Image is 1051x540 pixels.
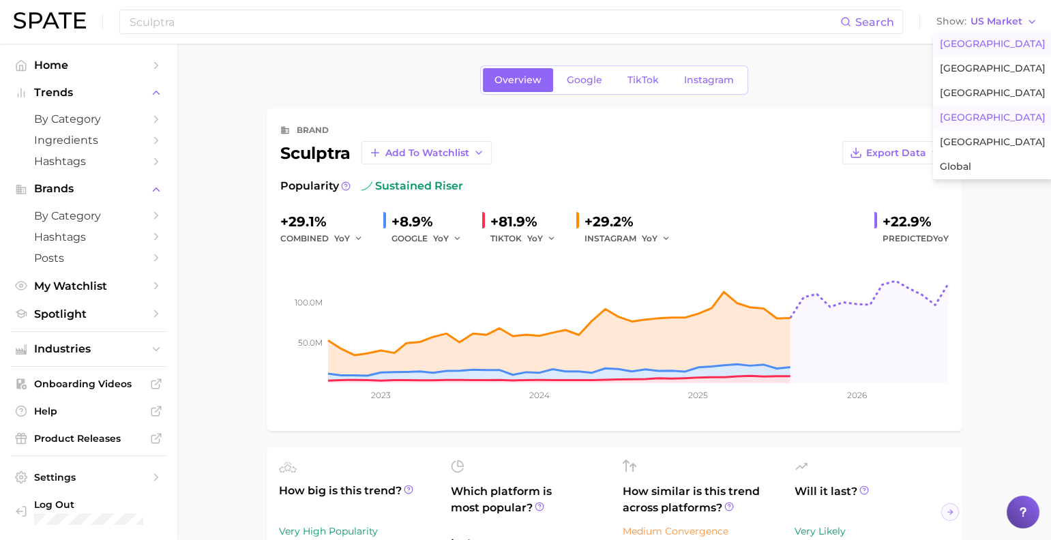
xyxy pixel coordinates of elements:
[128,10,840,33] input: Search here for a brand, industry, or ingredient
[280,178,339,194] span: Popularity
[940,63,1046,74] span: [GEOGRAPHIC_DATA]
[936,18,966,25] span: Show
[623,523,778,539] div: Medium Convergence
[672,68,745,92] a: Instagram
[642,232,657,244] span: YoY
[623,483,778,516] span: How similar is this trend across platforms?
[391,230,471,247] div: GOOGLE
[883,230,949,247] span: Predicted
[940,161,971,172] span: Global
[34,155,143,168] span: Hashtags
[297,122,329,138] div: brand
[34,252,143,265] span: Posts
[11,179,166,199] button: Brands
[279,523,434,539] div: Very High Popularity
[451,483,606,528] span: Which platform is most popular?
[334,230,364,247] button: YoY
[490,230,565,247] div: TIKTOK
[34,471,143,483] span: Settings
[795,483,950,516] span: Will it last?
[940,87,1046,99] span: [GEOGRAPHIC_DATA]
[494,74,542,86] span: Overview
[11,339,166,359] button: Industries
[34,112,143,125] span: by Category
[855,16,894,29] span: Search
[361,178,463,194] span: sustained riser
[280,211,372,232] div: +29.1%
[642,230,671,247] button: YoY
[529,390,549,400] tspan: 2024
[385,147,469,159] span: Add to Watchlist
[940,136,1046,148] span: [GEOGRAPHIC_DATA]
[567,74,602,86] span: Google
[34,87,143,99] span: Trends
[34,498,156,511] span: Log Out
[684,74,734,86] span: Instagram
[11,151,166,172] a: Hashtags
[361,181,372,192] img: sustained riser
[842,141,949,164] button: Export Data
[11,374,166,394] a: Onboarding Videos
[34,230,143,243] span: Hashtags
[971,18,1022,25] span: US Market
[795,523,950,539] div: Very Likely
[11,428,166,449] a: Product Releases
[11,55,166,76] a: Home
[627,74,659,86] span: TikTok
[555,68,614,92] a: Google
[688,390,708,400] tspan: 2025
[34,134,143,147] span: Ingredients
[933,233,949,243] span: YoY
[11,108,166,130] a: by Category
[883,211,949,232] div: +22.9%
[846,390,866,400] tspan: 2026
[11,82,166,103] button: Trends
[11,247,166,269] a: Posts
[34,280,143,292] span: My Watchlist
[941,503,959,521] button: Scroll Right
[11,303,166,325] a: Spotlight
[280,230,372,247] div: combined
[361,141,492,164] button: Add to Watchlist
[527,232,543,244] span: YoY
[527,230,557,247] button: YoY
[433,232,449,244] span: YoY
[391,211,471,232] div: +8.9%
[866,147,926,159] span: Export Data
[34,378,143,390] span: Onboarding Videos
[584,211,680,232] div: +29.2%
[34,307,143,320] span: Spotlight
[483,68,553,92] a: Overview
[933,13,1041,31] button: ShowUS Market
[371,390,391,400] tspan: 2023
[11,205,166,226] a: by Category
[584,230,680,247] div: INSTAGRAM
[11,467,166,487] a: Settings
[34,183,143,195] span: Brands
[14,12,86,29] img: SPATE
[11,494,166,529] a: Log out. Currently logged in with e-mail doyeon@spate.nyc.
[11,401,166,421] a: Help
[34,209,143,222] span: by Category
[34,432,143,445] span: Product Releases
[11,226,166,247] a: Hashtags
[433,230,462,247] button: YoY
[940,38,1046,50] span: [GEOGRAPHIC_DATA]
[280,141,492,164] div: sculptra
[490,211,565,232] div: +81.9%
[11,130,166,151] a: Ingredients
[279,483,434,516] span: How big is this trend?
[34,59,143,72] span: Home
[11,275,166,297] a: My Watchlist
[334,232,350,244] span: YoY
[34,405,143,417] span: Help
[34,343,143,355] span: Industries
[616,68,670,92] a: TikTok
[940,112,1046,123] span: [GEOGRAPHIC_DATA]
